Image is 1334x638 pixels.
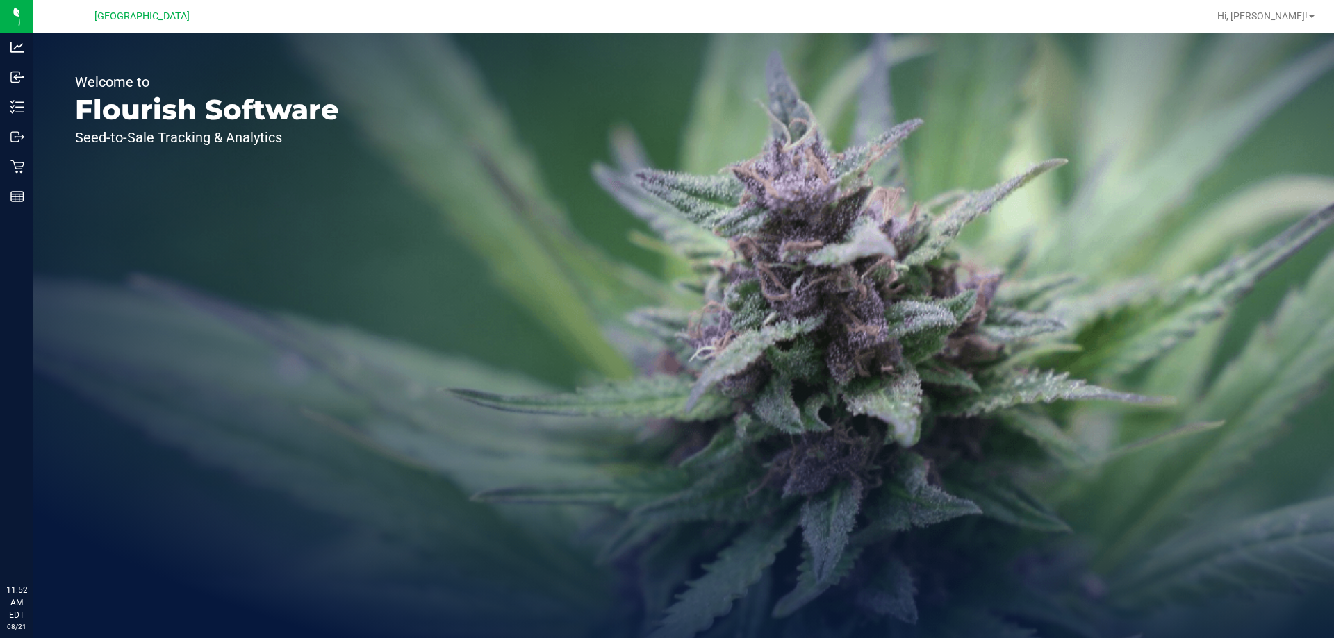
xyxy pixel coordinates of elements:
inline-svg: Retail [10,160,24,174]
inline-svg: Inventory [10,100,24,114]
span: Hi, [PERSON_NAME]! [1217,10,1308,22]
p: Seed-to-Sale Tracking & Analytics [75,131,339,144]
inline-svg: Inbound [10,70,24,84]
p: Welcome to [75,75,339,89]
p: 11:52 AM EDT [6,584,27,621]
inline-svg: Reports [10,190,24,203]
span: [GEOGRAPHIC_DATA] [94,10,190,22]
inline-svg: Analytics [10,40,24,54]
inline-svg: Outbound [10,130,24,144]
p: Flourish Software [75,96,339,124]
p: 08/21 [6,621,27,632]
